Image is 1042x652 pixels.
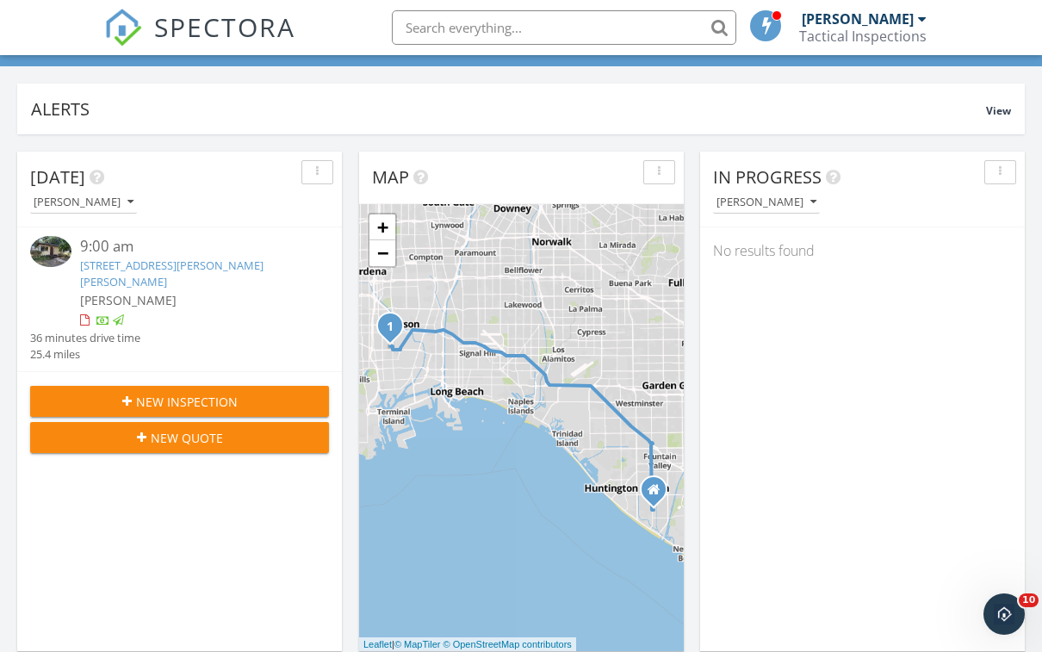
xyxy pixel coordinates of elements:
div: | [359,637,576,652]
div: [PERSON_NAME] [802,10,914,28]
div: 25.4 miles [30,346,140,363]
input: Search everything... [392,10,736,45]
div: No results found [700,227,1025,274]
span: New Quote [151,429,223,447]
span: [DATE] [30,165,85,189]
a: SPECTORA [104,23,295,59]
img: The Best Home Inspection Software - Spectora [104,9,142,47]
span: New Inspection [136,393,238,411]
a: © MapTiler [394,639,441,649]
a: © OpenStreetMap contributors [443,639,572,649]
span: Map [372,165,409,189]
img: 9577878%2Freports%2F9ed7e3af-9a3d-488b-bb77-f336e53ddd9e%2Fcover_photos%2F5wZbS2RdTpt6zGmtIUKm%2F... [30,236,71,267]
div: Tactical Inspections [799,28,927,45]
div: 36 minutes drive time [30,330,140,346]
span: View [986,103,1011,118]
div: [PERSON_NAME] [34,196,133,208]
a: Zoom in [369,214,395,240]
span: 10 [1019,593,1039,607]
button: [PERSON_NAME] [713,191,820,214]
span: [PERSON_NAME] [80,292,177,308]
button: New Inspection [30,386,329,417]
a: [STREET_ADDRESS][PERSON_NAME][PERSON_NAME] [80,258,264,289]
span: In Progress [713,165,822,189]
button: New Quote [30,422,329,453]
div: 23607 Idabel Ave, Carson, CA 90745 [390,326,400,336]
div: Alerts [31,97,986,121]
div: 9:00 am [80,236,304,258]
iframe: Intercom live chat [983,593,1025,635]
span: SPECTORA [154,9,295,45]
a: Zoom out [369,240,395,266]
a: Leaflet [363,639,392,649]
i: 1 [387,321,394,333]
button: [PERSON_NAME] [30,191,137,214]
div: 9121 Atlanta Ave Suite 745, Huntington Beach CA 92646 [654,489,664,500]
a: 9:00 am [STREET_ADDRESS][PERSON_NAME][PERSON_NAME] [PERSON_NAME] 36 minutes drive time 25.4 miles [30,236,329,363]
div: [PERSON_NAME] [716,196,816,208]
